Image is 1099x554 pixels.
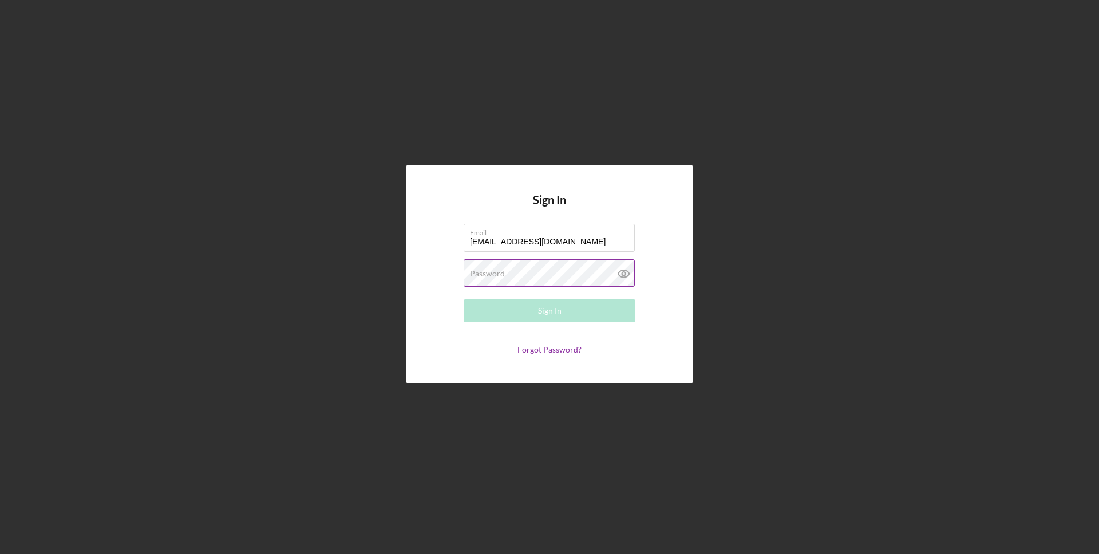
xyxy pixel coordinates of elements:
label: Password [470,269,505,278]
div: Sign In [538,299,562,322]
button: Sign In [464,299,635,322]
a: Forgot Password? [517,345,582,354]
label: Email [470,224,635,237]
h4: Sign In [533,193,566,224]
